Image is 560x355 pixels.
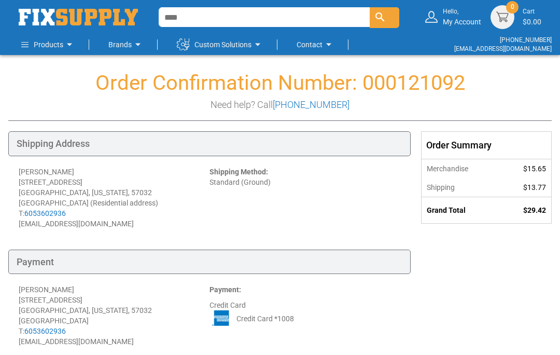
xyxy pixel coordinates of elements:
span: $0.00 [523,18,541,26]
a: [EMAIL_ADDRESS][DOMAIN_NAME] [454,45,552,52]
a: [PHONE_NUMBER] [500,36,552,44]
button: Search [370,7,399,28]
strong: Shipping Method: [209,168,268,176]
strong: Payment: [209,285,241,294]
strong: Grand Total [427,206,466,214]
div: Payment [8,250,411,275]
div: [PERSON_NAME] [STREET_ADDRESS] [GEOGRAPHIC_DATA], [US_STATE], 57032 [GEOGRAPHIC_DATA] (Residentia... [19,167,209,229]
a: Brands [108,34,144,55]
th: Shipping [422,178,500,197]
img: AE [209,310,233,326]
div: Credit Card [209,284,400,347]
h3: Need help? Call [8,100,552,110]
span: $13.77 [523,183,546,192]
a: 6053602936 [24,327,66,335]
img: Fix Industrial Supply [19,9,138,25]
a: Custom Solutions [177,34,264,55]
span: $29.42 [523,206,546,214]
small: Hello, [443,7,481,16]
a: store logo [19,9,138,25]
small: Cart [523,7,541,16]
h1: Order Confirmation Number: 000121092 [8,72,552,94]
div: [PERSON_NAME] [STREET_ADDRESS] [GEOGRAPHIC_DATA], [US_STATE], 57032 [GEOGRAPHIC_DATA] T: [EMAIL_A... [19,284,209,347]
a: 6053602936 [24,209,66,217]
div: Standard (Ground) [209,167,400,229]
a: Products [21,34,76,55]
div: Shipping Address [8,131,411,156]
div: Order Summary [422,132,551,159]
span: 0 [511,3,514,11]
span: Credit Card *1008 [236,313,294,324]
a: Contact [297,34,335,55]
a: [PHONE_NUMBER] [273,99,349,110]
div: My Account [443,7,481,26]
span: $15.65 [523,165,546,173]
th: Merchandise [422,159,500,178]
